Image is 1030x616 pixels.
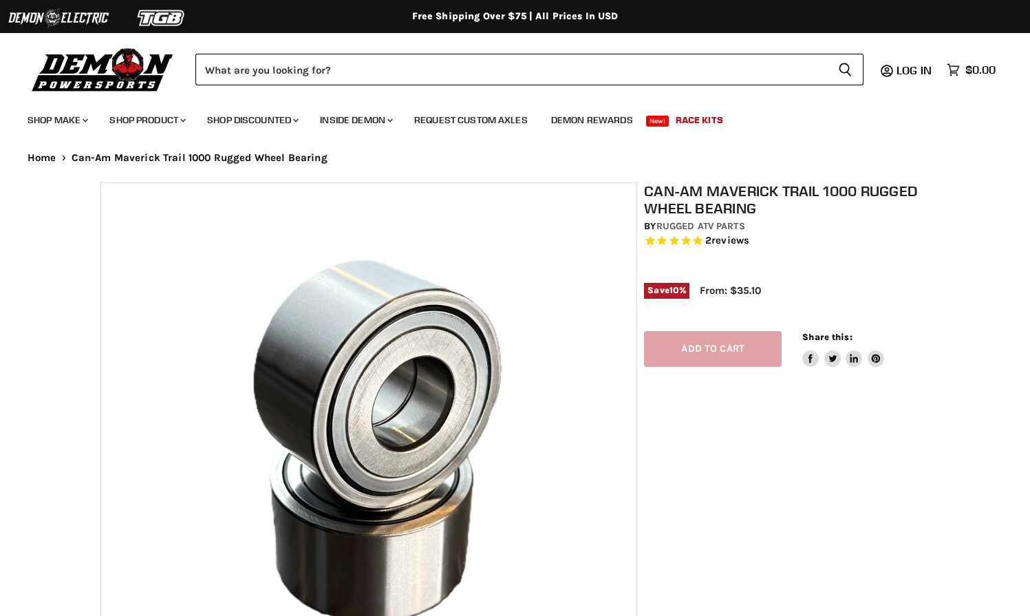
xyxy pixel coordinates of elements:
span: Rated 5.0 out of 5 stars 2 reviews [644,234,936,248]
a: Log in [890,64,940,76]
input: Search [195,54,827,85]
h1: Can-Am Maverick Trail 1000 Rugged Wheel Bearing [644,182,936,217]
span: $0.00 [965,63,996,76]
a: Inside Demon [310,106,401,134]
a: Rugged ATV Parts [656,220,745,232]
div: by [644,219,936,234]
span: 10 [669,285,679,295]
a: Shop Make [17,106,96,134]
a: Home [28,152,56,164]
img: TGB Logo 2 [110,5,213,31]
a: Request Custom Axles [404,106,538,134]
a: Shop Discounted [197,106,307,134]
span: 2 reviews [705,235,749,247]
button: Search [827,54,863,85]
span: Can-Am Maverick Trail 1000 Rugged Wheel Bearing [72,152,328,164]
span: Save % [644,283,689,298]
a: Demon Rewards [541,106,643,134]
img: Demon Electric Logo 2 [7,5,110,31]
a: Shop Product [99,106,194,134]
span: reviews [711,235,749,247]
span: Log in [897,63,932,77]
span: From: $35.10 [700,284,761,297]
span: New! [646,116,669,127]
aside: Share this: [802,331,884,368]
span: Share this: [802,332,852,342]
ul: Main menu [17,100,992,134]
img: Demon Powersports [28,45,178,94]
a: Race Kits [665,106,733,134]
a: $0.00 [940,60,1002,80]
form: Product [195,54,863,85]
